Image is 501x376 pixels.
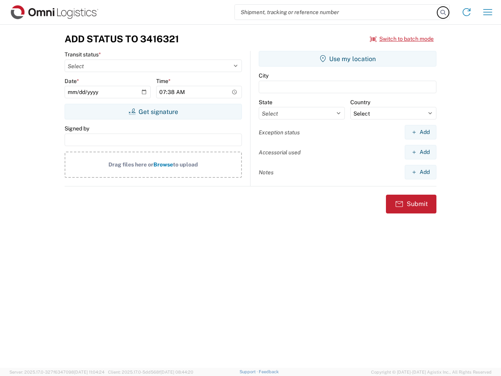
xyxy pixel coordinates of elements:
[235,5,438,20] input: Shipment, tracking or reference number
[370,33,434,45] button: Switch to batch mode
[259,72,269,79] label: City
[405,165,436,179] button: Add
[108,161,153,168] span: Drag files here or
[65,33,179,45] h3: Add Status to 3416321
[65,78,79,85] label: Date
[405,125,436,139] button: Add
[371,369,492,376] span: Copyright © [DATE]-[DATE] Agistix Inc., All Rights Reserved
[156,78,171,85] label: Time
[350,99,370,106] label: Country
[259,51,436,67] button: Use my location
[259,149,301,156] label: Accessorial used
[259,99,272,106] label: State
[160,370,193,374] span: [DATE] 08:44:20
[153,161,173,168] span: Browse
[173,161,198,168] span: to upload
[65,125,89,132] label: Signed by
[405,145,436,159] button: Add
[9,370,105,374] span: Server: 2025.17.0-327f6347098
[259,129,300,136] label: Exception status
[108,370,193,374] span: Client: 2025.17.0-5dd568f
[259,369,279,374] a: Feedback
[65,51,101,58] label: Transit status
[259,169,274,176] label: Notes
[240,369,259,374] a: Support
[74,370,105,374] span: [DATE] 11:04:24
[65,104,242,119] button: Get signature
[386,195,436,213] button: Submit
